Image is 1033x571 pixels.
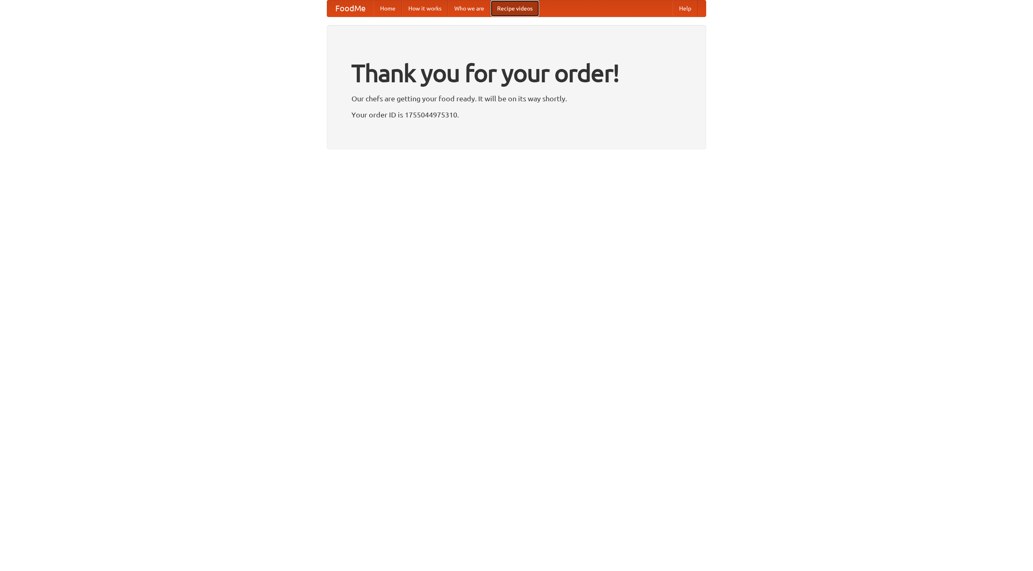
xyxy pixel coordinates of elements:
a: Home [374,0,402,17]
p: Our chefs are getting your food ready. It will be on its way shortly. [351,92,682,105]
a: Recipe videos [491,0,539,17]
a: How it works [402,0,448,17]
a: FoodMe [327,0,374,17]
a: Who we are [448,0,491,17]
h1: Thank you for your order! [351,54,682,92]
a: Help [673,0,698,17]
p: Your order ID is 1755044975310. [351,109,682,121]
